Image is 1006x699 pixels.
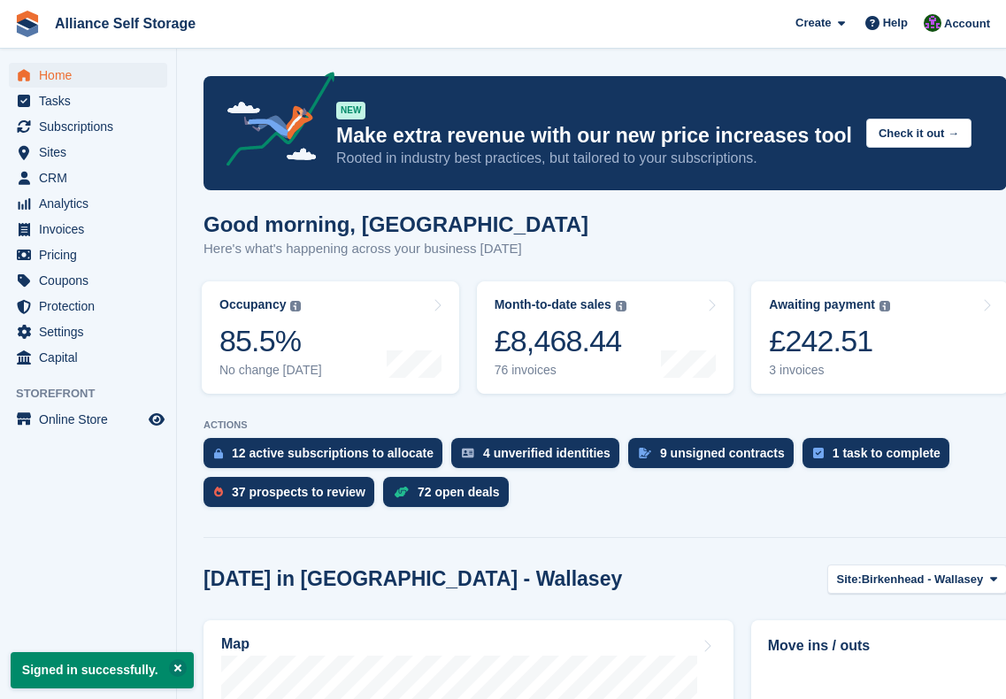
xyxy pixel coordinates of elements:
[477,281,734,394] a: Month-to-date sales £8,468.44 76 invoices
[16,385,176,403] span: Storefront
[336,102,365,119] div: NEW
[219,297,286,312] div: Occupancy
[495,323,626,359] div: £8,468.44
[495,297,611,312] div: Month-to-date sales
[813,448,824,458] img: task-75834270c22a3079a89374b754ae025e5fb1db73e45f91037f5363f120a921f8.svg
[483,446,611,460] div: 4 unverified identities
[219,323,322,359] div: 85.5%
[833,446,941,460] div: 1 task to complete
[383,477,518,516] a: 72 open deals
[9,268,167,293] a: menu
[9,191,167,216] a: menu
[204,438,451,477] a: 12 active subscriptions to allocate
[495,363,626,378] div: 76 invoices
[616,301,626,311] img: icon-info-grey-7440780725fd019a000dd9b08b2336e03edf1995a4989e88bcd33f0948082b44.svg
[204,477,383,516] a: 37 prospects to review
[9,319,167,344] a: menu
[837,571,862,588] span: Site:
[795,14,831,32] span: Create
[39,88,145,113] span: Tasks
[204,239,588,259] p: Here's what's happening across your business [DATE]
[451,438,628,477] a: 4 unverified identities
[39,191,145,216] span: Analytics
[146,409,167,430] a: Preview store
[9,114,167,139] a: menu
[39,294,145,319] span: Protection
[290,301,301,311] img: icon-info-grey-7440780725fd019a000dd9b08b2336e03edf1995a4989e88bcd33f0948082b44.svg
[219,363,322,378] div: No change [DATE]
[14,11,41,37] img: stora-icon-8386f47178a22dfd0bd8f6a31ec36ba5ce8667c1dd55bd0f319d3a0aa187defe.svg
[204,212,588,236] h1: Good morning, [GEOGRAPHIC_DATA]
[802,438,958,477] a: 1 task to complete
[9,217,167,242] a: menu
[39,345,145,370] span: Capital
[39,114,145,139] span: Subscriptions
[944,15,990,33] span: Account
[862,571,984,588] span: Birkenhead - Wallasey
[232,446,434,460] div: 12 active subscriptions to allocate
[202,281,459,394] a: Occupancy 85.5% No change [DATE]
[9,345,167,370] a: menu
[39,165,145,190] span: CRM
[336,149,852,168] p: Rooted in industry best practices, but tailored to your subscriptions.
[9,294,167,319] a: menu
[39,407,145,432] span: Online Store
[394,486,409,498] img: deal-1b604bf984904fb50ccaf53a9ad4b4a5d6e5aea283cecdc64d6e3604feb123c2.svg
[204,567,622,591] h2: [DATE] in [GEOGRAPHIC_DATA] - Wallasey
[336,123,852,149] p: Make extra revenue with our new price increases tool
[769,323,890,359] div: £242.51
[39,63,145,88] span: Home
[9,140,167,165] a: menu
[11,652,194,688] p: Signed in successfully.
[769,363,890,378] div: 3 invoices
[879,301,890,311] img: icon-info-grey-7440780725fd019a000dd9b08b2336e03edf1995a4989e88bcd33f0948082b44.svg
[48,9,203,38] a: Alliance Self Storage
[9,63,167,88] a: menu
[39,217,145,242] span: Invoices
[639,448,651,458] img: contract_signature_icon-13c848040528278c33f63329250d36e43548de30e8caae1d1a13099fd9432cc5.svg
[232,485,365,499] div: 37 prospects to review
[866,119,971,148] button: Check it out →
[211,72,335,173] img: price-adjustments-announcement-icon-8257ccfd72463d97f412b2fc003d46551f7dbcb40ab6d574587a9cd5c0d94...
[462,448,474,458] img: verify_identity-adf6edd0f0f0b5bbfe63781bf79b02c33cf7c696d77639b501bdc392416b5a36.svg
[660,446,785,460] div: 9 unsigned contracts
[39,140,145,165] span: Sites
[39,242,145,267] span: Pricing
[883,14,908,32] span: Help
[9,165,167,190] a: menu
[769,297,875,312] div: Awaiting payment
[214,487,223,497] img: prospect-51fa495bee0391a8d652442698ab0144808aea92771e9ea1ae160a38d050c398.svg
[628,438,802,477] a: 9 unsigned contracts
[39,268,145,293] span: Coupons
[9,407,167,432] a: menu
[9,88,167,113] a: menu
[9,242,167,267] a: menu
[418,485,500,499] div: 72 open deals
[39,319,145,344] span: Settings
[214,448,223,459] img: active_subscription_to_allocate_icon-d502201f5373d7db506a760aba3b589e785aa758c864c3986d89f69b8ff3...
[924,14,941,32] img: Romilly Norton
[221,636,250,652] h2: Map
